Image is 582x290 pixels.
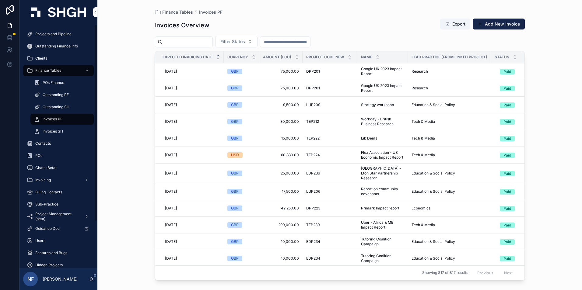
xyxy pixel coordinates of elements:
a: Outstanding SH [30,102,94,112]
span: Amount (LCU) [263,55,291,60]
button: Select Button [495,66,538,77]
a: 75,000.00 [263,86,299,91]
span: Education & Social Policy [412,239,455,244]
a: [DATE] [163,220,220,230]
a: Select Button [495,99,538,111]
span: [DATE] [165,206,177,211]
a: POs [23,150,94,161]
a: Features and Bugs [23,247,94,258]
span: Economics [412,206,430,211]
a: 75,000.00 [263,69,299,74]
a: Education & Social Policy [412,256,487,261]
div: Paid [503,206,511,211]
a: GBP [227,239,256,244]
span: Outstanding PF [43,92,69,97]
span: Education & Social Policy [412,189,455,194]
a: Uber - Africa & ME Impact Report [361,220,404,230]
span: Education & Social Policy [412,256,455,261]
div: Paid [503,136,511,141]
div: Paid [503,189,511,195]
a: EDP234 [306,239,354,244]
span: [DATE] [165,86,177,91]
span: Chats (Beta) [35,165,57,170]
span: POs [35,153,42,158]
a: Tech & Media [412,136,487,141]
a: [DATE] [163,168,220,178]
span: POs Finance [43,80,64,85]
span: NF [27,275,34,283]
a: LUP206 [306,189,354,194]
div: GBP [231,205,239,211]
a: 60,830.00 [263,153,299,157]
span: Tech & Media [412,223,435,227]
div: GBP [231,239,239,244]
span: 10,000.00 [263,239,299,244]
a: Research [412,69,487,74]
span: DPP201 [306,86,320,91]
a: Invoices PF [199,9,223,15]
a: [DATE] [163,133,220,143]
div: Paid [503,86,511,91]
a: Clients [23,53,94,64]
a: DPP201 [306,86,354,91]
span: 25,000.00 [263,171,299,176]
a: Projects and Pipeline [23,29,94,40]
a: GBP [227,205,256,211]
a: Invoicing [23,174,94,185]
a: Tech & Media [412,119,487,124]
a: [DATE] [163,254,220,263]
span: Users [35,238,45,243]
a: [DATE] [163,187,220,196]
a: [DATE] [163,83,220,93]
a: Outstanding PF [30,89,94,100]
a: 15,000.00 [263,136,299,141]
span: [DATE] [165,223,177,227]
a: TEP224 [306,153,354,157]
span: Clients [35,56,47,61]
span: [DATE] [165,136,177,141]
span: Project Code New [306,55,344,60]
a: Google UK 2023 Impact Report [361,83,404,93]
span: EDP236 [306,171,320,176]
span: Expected Invoicing Date [163,55,212,60]
div: GBP [231,256,239,261]
a: [DATE] [163,150,220,160]
div: Paid [503,171,511,176]
span: LUP206 [306,189,320,194]
a: Education & Social Policy [412,189,487,194]
button: Select Button [495,186,538,197]
div: GBP [231,136,239,141]
span: [DATE] [165,189,177,194]
span: Strategy workshop [361,102,394,107]
p: [PERSON_NAME] [43,276,78,282]
button: Select Button [215,36,258,47]
a: Sub-Practice [23,199,94,210]
a: GBP [227,69,256,74]
a: 10,000.00 [263,256,299,261]
span: 30,000.00 [263,119,299,124]
span: [DATE] [165,102,177,107]
span: Filter Status [220,39,245,45]
span: [DATE] [165,119,177,124]
a: Select Button [495,167,538,179]
div: GBP [231,69,239,74]
a: POs Finance [30,77,94,88]
a: Flex Association - US Economic Impact Report [361,150,404,160]
span: TEP230 [306,223,320,227]
span: Hidden Projects [35,263,63,268]
div: Paid [503,119,511,125]
span: Invoices PF [43,117,62,122]
span: DPP223 [306,206,320,211]
button: Select Button [495,236,538,247]
a: Project Management (beta) [23,211,94,222]
span: Lead Practice (from Linked Project) [412,55,487,60]
span: Name [361,55,372,60]
span: Education & Social Policy [412,171,455,176]
span: Tutoring Coalition Campaign [361,254,404,263]
a: [GEOGRAPHIC_DATA] - Eton Star Partnership Research [361,166,404,181]
a: 290,000.00 [263,223,299,227]
a: Users [23,235,94,246]
a: Select Button [495,253,538,264]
